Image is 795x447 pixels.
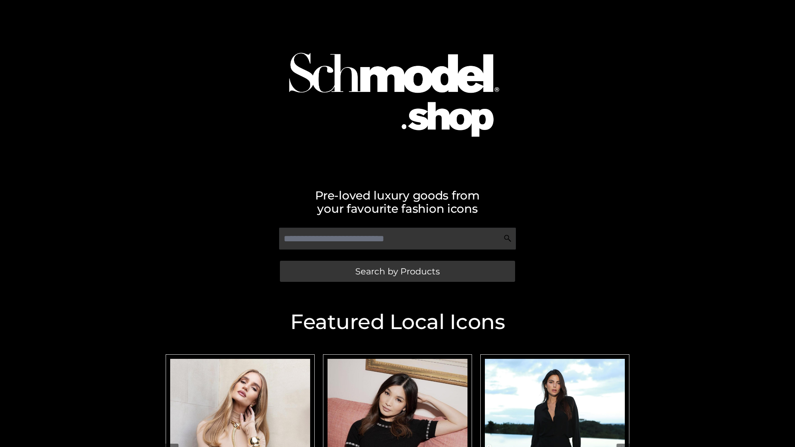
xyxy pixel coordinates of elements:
h2: Pre-loved luxury goods from your favourite fashion icons [161,189,634,215]
a: Search by Products [280,261,515,282]
img: Search Icon [503,234,512,243]
h2: Featured Local Icons​ [161,312,634,332]
span: Search by Products [355,267,440,276]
